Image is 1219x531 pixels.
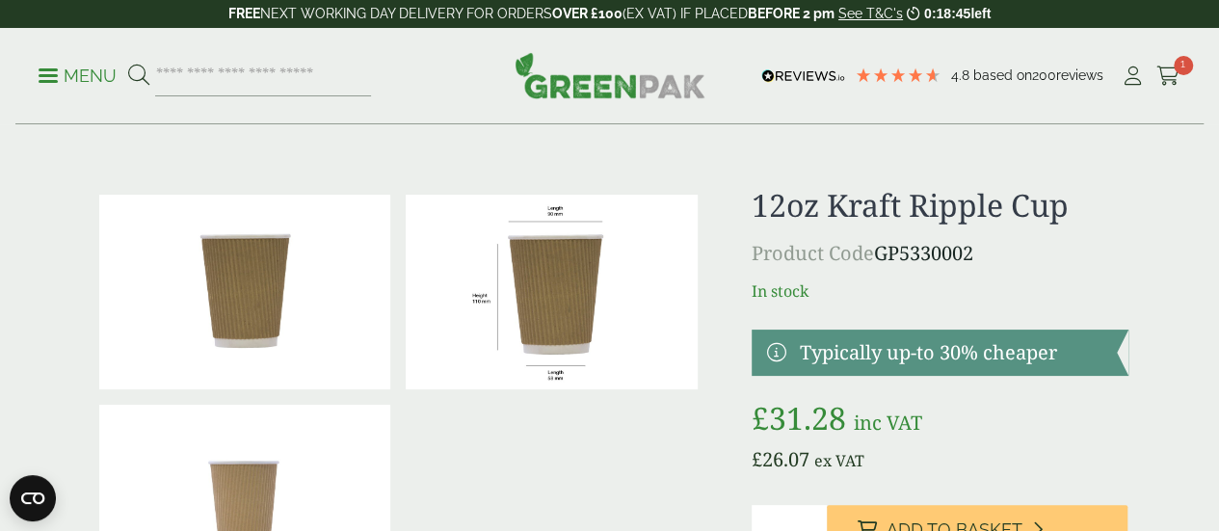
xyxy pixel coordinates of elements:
div: 4.79 Stars [855,66,941,84]
span: 0:18:45 [924,6,970,21]
span: ex VAT [814,450,864,471]
span: 4.8 [951,67,973,83]
p: In stock [752,279,1128,303]
span: 200 [1032,67,1056,83]
button: Open CMP widget [10,475,56,521]
i: Cart [1156,66,1180,86]
i: My Account [1121,66,1145,86]
span: £ [752,397,769,438]
strong: OVER £100 [552,6,623,21]
strong: BEFORE 2 pm [748,6,835,21]
h1: 12oz Kraft Ripple Cup [752,187,1128,224]
a: See T&C's [838,6,903,21]
img: RippleCup_12oz [406,195,698,389]
span: inc VAT [854,410,922,436]
span: left [970,6,991,21]
img: GreenPak Supplies [515,52,705,98]
span: £ [752,446,762,472]
img: 12oz Kraft Ripple Cup 0 [99,195,391,389]
a: Menu [39,65,117,84]
p: Menu [39,65,117,88]
strong: FREE [228,6,260,21]
span: 1 [1174,56,1193,75]
bdi: 31.28 [752,397,846,438]
span: reviews [1056,67,1103,83]
span: Product Code [752,240,874,266]
bdi: 26.07 [752,446,809,472]
img: REVIEWS.io [761,69,845,83]
a: 1 [1156,62,1180,91]
p: GP5330002 [752,239,1128,268]
span: Based on [973,67,1032,83]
